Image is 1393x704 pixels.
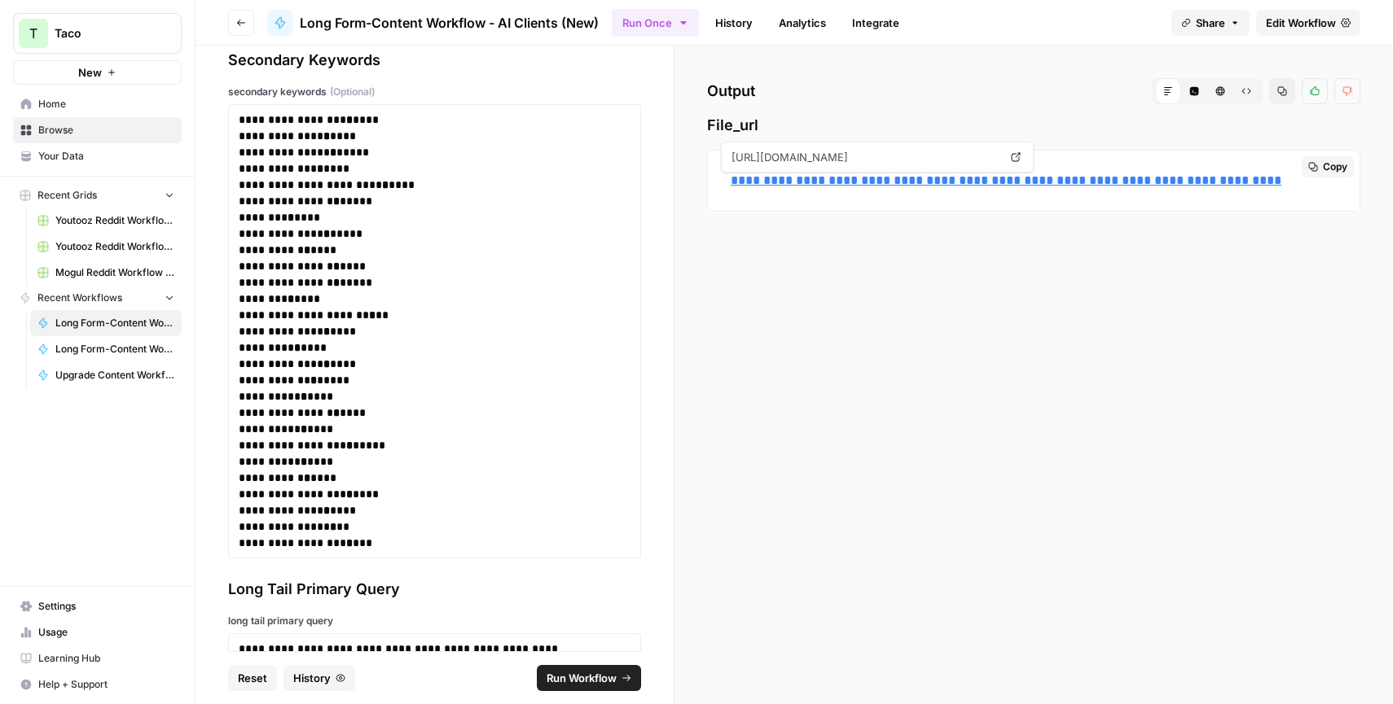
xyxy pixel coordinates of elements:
span: File_url [707,114,1360,137]
button: Recent Grids [13,183,182,208]
button: Reset [228,665,277,691]
span: History [293,670,331,686]
label: long tail primary query [228,614,641,628]
button: Run Workflow [537,665,641,691]
a: Youtooz Reddit Workflow Grid (1) [30,208,182,234]
button: Recent Workflows [13,286,182,310]
span: Taco [55,25,153,42]
button: New [13,60,182,85]
span: Reset [238,670,267,686]
a: Youtooz Reddit Workflow Grid [30,234,182,260]
span: Recent Workflows [37,291,122,305]
span: New [78,64,102,81]
span: Learning Hub [38,651,174,666]
span: Youtooz Reddit Workflow Grid [55,239,174,254]
label: secondary keywords [228,85,641,99]
h2: Output [707,78,1360,104]
button: Run Once [612,9,699,37]
span: Long Form-Content Workflow - All Clients (New) [55,342,174,356]
a: Learning Hub [13,645,182,671]
span: Settings [38,599,174,614]
span: Mogul Reddit Workflow Grid (1) [55,265,174,280]
span: Upgrade Content Workflow - Nurx [55,368,174,383]
a: Home [13,91,182,117]
span: Edit Workflow [1266,15,1336,31]
span: Help + Support [38,677,174,692]
span: Your Data [38,149,174,164]
span: Run Workflow [547,670,617,686]
span: Home [38,97,174,112]
a: Settings [13,593,182,619]
span: Long Form-Content Workflow - AI Clients (New) [300,13,599,33]
a: Long Form-Content Workflow - AI Clients (New) [30,310,182,336]
span: Recent Grids [37,188,97,203]
a: Long Form-Content Workflow - AI Clients (New) [267,10,599,36]
span: Copy [1323,160,1347,174]
span: (Optional) [330,85,375,99]
span: Usage [38,625,174,640]
div: Secondary Keywords [228,49,641,72]
button: Help + Support [13,671,182,697]
button: Copy [1302,156,1354,177]
a: Mogul Reddit Workflow Grid (1) [30,260,182,286]
a: Browse [13,117,182,143]
button: History [283,665,355,691]
a: Your Data [13,143,182,169]
span: Youtooz Reddit Workflow Grid (1) [55,213,174,228]
a: Integrate [842,10,909,36]
a: Edit Workflow [1256,10,1360,36]
button: Share [1171,10,1250,36]
span: [URL][DOMAIN_NAME] [728,142,1002,172]
a: Long Form-Content Workflow - All Clients (New) [30,336,182,362]
span: T [29,24,37,43]
a: History [705,10,762,36]
span: Long Form-Content Workflow - AI Clients (New) [55,316,174,330]
a: Upgrade Content Workflow - Nurx [30,362,182,388]
span: Browse [38,123,174,138]
button: Workspace: Taco [13,13,182,54]
div: Long Tail Primary Query [228,578,641,601]
a: Analytics [769,10,836,36]
span: Share [1196,15,1225,31]
a: Usage [13,619,182,645]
